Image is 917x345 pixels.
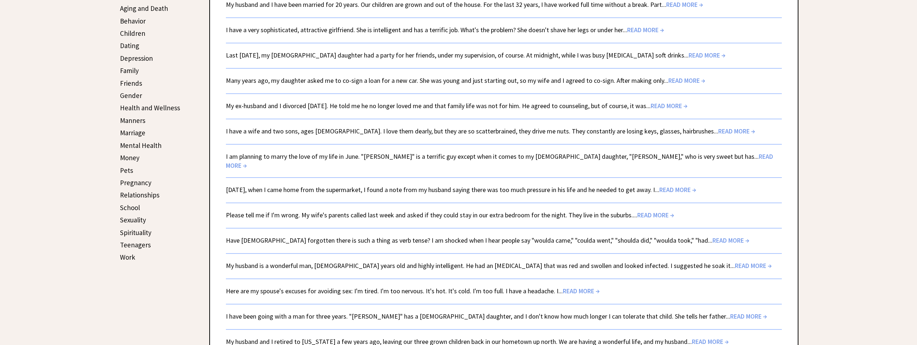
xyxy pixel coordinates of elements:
a: Aging and Death [120,4,168,13]
a: Relationships [120,191,159,199]
span: READ MORE → [730,312,767,320]
span: READ MORE → [627,26,664,34]
span: READ MORE → [651,102,687,110]
a: Friends [120,79,142,88]
span: READ MORE → [666,0,703,9]
a: School [120,203,140,212]
a: Depression [120,54,153,63]
span: READ MORE → [712,236,749,244]
a: Many years ago, my daughter asked me to co-sign a loan for a new car. She was young and just star... [226,76,705,85]
a: Behavior [120,17,146,25]
a: I have a wife and two sons, ages [DEMOGRAPHIC_DATA]. I love them dearly, but they are so scatterb... [226,127,755,135]
a: I have been going with a man for three years. "[PERSON_NAME]" has a [DEMOGRAPHIC_DATA] daughter, ... [226,312,767,320]
a: My husband is a wonderful man, [DEMOGRAPHIC_DATA] years old and highly intelligent. He had an [ME... [226,261,772,270]
a: Family [120,66,139,75]
a: I have a very sophisticated, attractive girlfriend. She is intelligent and has a terrific job. Wh... [226,26,664,34]
a: Pregnancy [120,178,151,187]
a: Here are my spouse's excuses for avoiding sex: I'm tired. I'm too nervous. It's hot. It's cold. I... [226,287,600,295]
span: READ MORE → [637,211,674,219]
a: Last [DATE], my [DEMOGRAPHIC_DATA] daughter had a party for her friends, under my supervision, of... [226,51,725,59]
a: I am planning to marry the love of my life in June. "[PERSON_NAME]" is a terrific guy except when... [226,152,773,170]
a: Dating [120,41,139,50]
a: Have [DEMOGRAPHIC_DATA] forgotten there is such a thing as verb tense? I am shocked when I hear p... [226,236,749,244]
a: Spirituality [120,228,151,237]
a: Pets [120,166,133,175]
a: Sexuality [120,216,146,224]
a: [DATE], when I came home from the supermarket, I found a note from my husband saying there was to... [226,186,696,194]
a: My ex-husband and I divorced [DATE]. He told me he no longer loved me and that family life was no... [226,102,687,110]
a: Money [120,153,140,162]
a: Marriage [120,128,145,137]
a: Mental Health [120,141,162,150]
span: READ MORE → [689,51,725,59]
a: Children [120,29,145,38]
span: READ MORE → [659,186,696,194]
a: Gender [120,91,142,100]
a: Work [120,253,135,261]
span: READ MORE → [718,127,755,135]
span: READ MORE → [735,261,772,270]
a: Health and Wellness [120,103,180,112]
a: Manners [120,116,145,125]
span: READ MORE → [668,76,705,85]
span: READ MORE → [563,287,600,295]
a: Please tell me if I'm wrong. My wife's parents called last week and asked if they could stay in o... [226,211,674,219]
a: My husband and I have been married for 20 years. Our children are grown and out of the house. For... [226,0,703,9]
a: Teenagers [120,240,151,249]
